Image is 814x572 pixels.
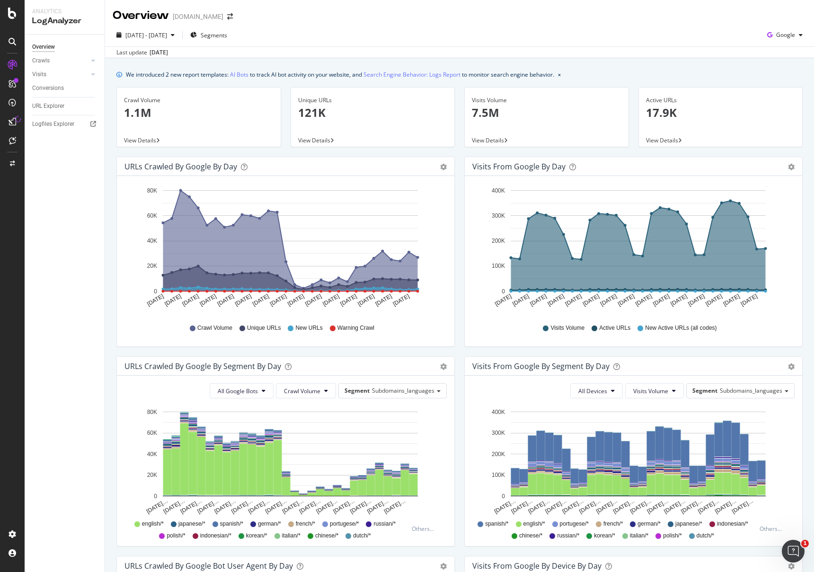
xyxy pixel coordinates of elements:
div: [DATE] [150,48,168,57]
div: gear [440,363,447,370]
span: english/* [142,520,164,528]
text: [DATE] [652,293,671,308]
a: AI Bots [230,70,248,79]
span: Crawl Volume [197,324,232,332]
div: Logfiles Explorer [32,119,74,129]
a: Overview [32,42,98,52]
div: Others... [760,525,786,533]
span: russian/* [373,520,396,528]
text: [DATE] [599,293,618,308]
iframe: Intercom live chat [782,540,805,563]
text: 20K [147,263,157,270]
span: dutch/* [353,532,371,540]
text: [DATE] [339,293,358,308]
div: gear [440,164,447,170]
div: URLs Crawled by Google By Segment By Day [124,361,281,371]
div: Crawls [32,56,50,66]
span: french/* [603,520,623,528]
div: arrow-right-arrow-left [227,13,233,20]
button: All Devices [570,383,623,398]
text: [DATE] [234,293,253,308]
a: Logfiles Explorer [32,119,98,129]
span: korean/* [246,532,267,540]
div: Crawl Volume [124,96,274,105]
span: german/* [258,520,281,528]
div: Visits From Google By Device By Day [472,561,602,571]
div: Overview [113,8,169,24]
div: Visits [32,70,46,79]
button: Visits Volume [625,383,684,398]
text: [DATE] [529,293,548,308]
text: 200K [492,238,505,244]
text: 200K [492,451,505,458]
text: [DATE] [269,293,288,308]
span: english/* [523,520,545,528]
text: [DATE] [357,293,376,308]
button: Segments [186,27,231,43]
span: italian/* [282,532,301,540]
div: Last update [116,48,168,57]
div: gear [440,563,447,570]
span: Segments [201,31,227,39]
a: URL Explorer [32,101,98,111]
text: [DATE] [163,293,182,308]
text: 400K [492,187,505,194]
text: [DATE] [216,293,235,308]
text: [DATE] [374,293,393,308]
span: dutch/* [697,532,714,540]
text: 20K [147,472,157,478]
span: japanese/* [178,520,205,528]
button: Crawl Volume [276,383,336,398]
text: [DATE] [392,293,411,308]
span: indonesian/* [200,532,231,540]
span: spanish/* [485,520,508,528]
div: Active URLs [646,96,796,105]
text: 0 [502,288,505,295]
text: [DATE] [564,293,583,308]
p: 121K [298,105,448,121]
button: [DATE] - [DATE] [113,27,178,43]
button: close banner [556,68,563,81]
text: [DATE] [321,293,340,308]
text: 300K [492,212,505,219]
span: Unique URLs [247,324,281,332]
button: Google [763,27,806,43]
p: 7.5M [472,105,621,121]
div: Visits from Google By Segment By Day [472,361,610,371]
svg: A chart. [472,406,791,516]
span: View Details [124,136,156,144]
div: Visits Volume [472,96,621,105]
span: Segment [692,387,717,395]
text: [DATE] [547,293,566,308]
p: 17.9K [646,105,796,121]
svg: A chart. [124,406,443,516]
text: [DATE] [705,293,724,308]
svg: A chart. [124,184,443,315]
span: portugese/* [330,520,359,528]
text: 60K [147,430,157,436]
span: All Google Bots [218,387,258,395]
text: [DATE] [511,293,530,308]
div: Others... [412,525,438,533]
span: Segment [345,387,370,395]
div: We introduced 2 new report templates: to track AI bot activity on your website, and to monitor se... [126,70,554,79]
div: info banner [116,70,803,79]
text: [DATE] [199,293,218,308]
text: 0 [154,493,157,500]
button: All Google Bots [210,383,274,398]
div: A chart. [472,184,791,315]
text: [DATE] [146,293,165,308]
text: 40K [147,238,157,244]
text: [DATE] [494,293,513,308]
span: italian/* [630,532,648,540]
text: [DATE] [740,293,759,308]
span: russian/* [557,532,579,540]
text: [DATE] [286,293,305,308]
text: [DATE] [634,293,653,308]
span: Warning Crawl [337,324,374,332]
text: 0 [154,288,157,295]
div: Visits from Google by day [472,162,566,171]
div: URL Explorer [32,101,64,111]
text: [DATE] [251,293,270,308]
